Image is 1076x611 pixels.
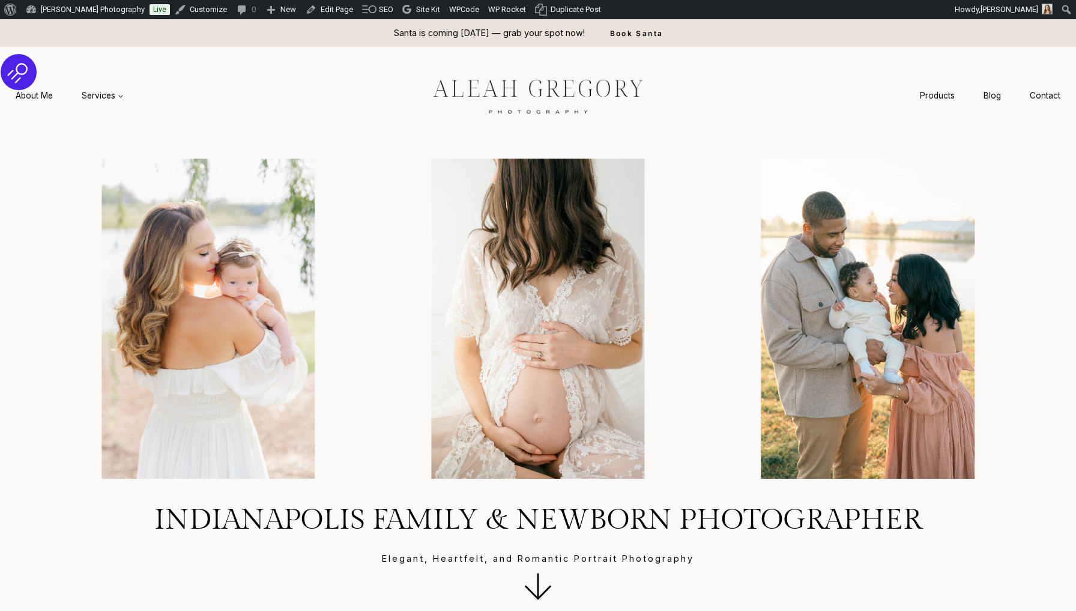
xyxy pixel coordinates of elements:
[416,5,440,14] span: Site Kit
[48,159,1028,479] div: Photo Gallery Carousel
[394,26,585,40] p: Santa is coming [DATE] — grab your spot now!
[378,159,698,479] img: Pregnant woman in lace dress, cradling belly.
[378,159,698,479] li: 4 of 4
[29,503,1047,538] h1: Indianapolis Family & Newborn Photographer
[981,5,1038,14] span: [PERSON_NAME]
[708,159,1028,479] li: 1 of 4
[905,85,1075,107] nav: Secondary
[905,85,969,107] a: Products
[1015,85,1075,107] a: Contact
[48,159,368,479] li: 3 of 4
[67,85,138,107] button: Child menu of Services
[708,159,1028,479] img: Family enjoying a sunny day by the lake.
[29,552,1047,565] p: Elegant, Heartfelt, and Romantic Portrait Photography
[1,85,138,107] nav: Primary
[403,70,673,121] img: aleah gregory logo
[591,19,683,47] a: Book Santa
[969,85,1015,107] a: Blog
[150,4,170,15] a: Live
[1,85,67,107] a: About Me
[48,159,368,479] img: mom holding baby on shoulder looking back at the camera outdoors in Carmel, Indiana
